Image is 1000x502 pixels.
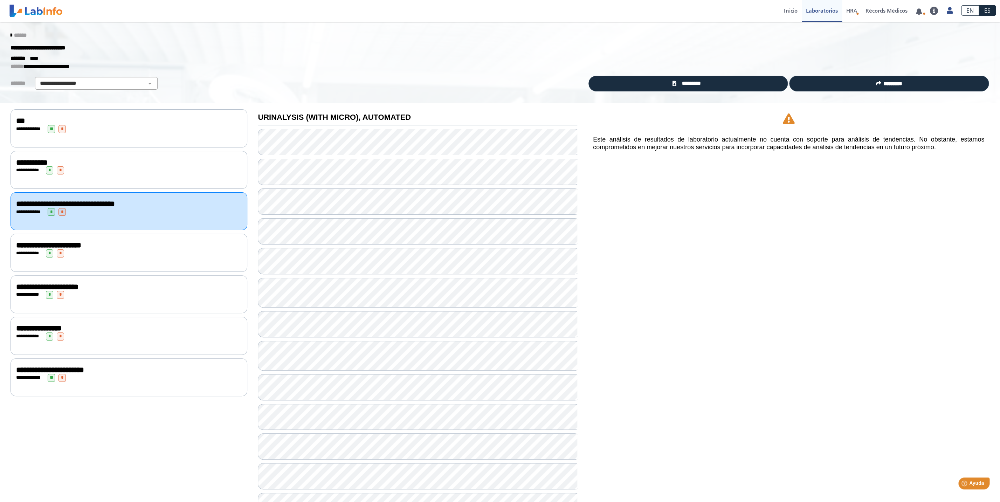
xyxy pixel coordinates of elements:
span: HRA [846,7,857,14]
h5: Este análisis de resultados de laboratorio actualmente no cuenta con soporte para análisis de ten... [593,136,984,151]
a: ES [979,5,996,16]
iframe: Help widget launcher [938,475,992,494]
b: URINALYSIS (WITH MICRO), AUTOMATED [258,113,411,122]
a: EN [961,5,979,16]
